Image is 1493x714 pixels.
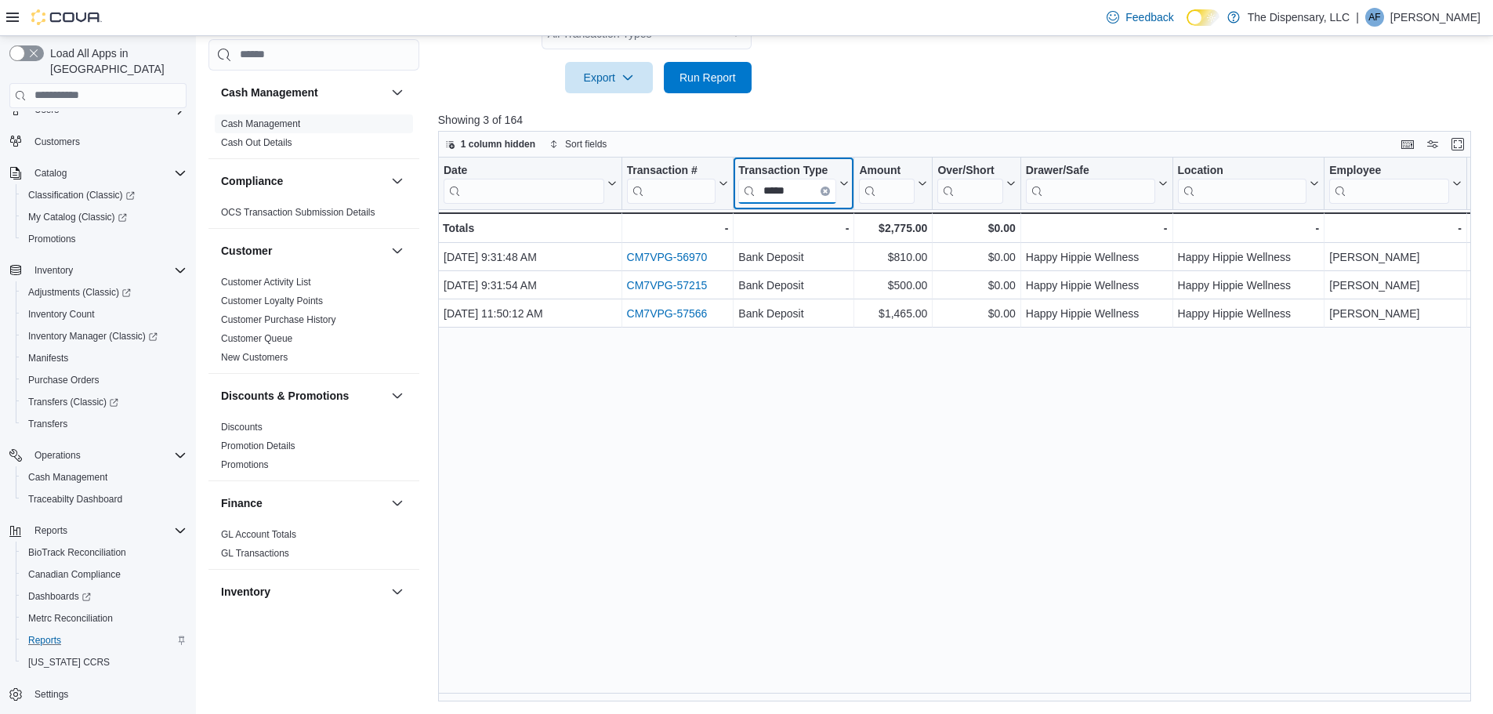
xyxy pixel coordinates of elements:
button: Catalog [28,164,73,183]
div: [PERSON_NAME] [1329,276,1462,295]
span: Reports [22,631,187,650]
span: Purchase Orders [22,371,187,390]
div: Bank Deposit [738,248,849,266]
span: Cash Management [221,118,300,130]
a: New Customers [221,352,288,363]
div: - [626,219,728,237]
div: [DATE] 9:31:48 AM [444,248,617,266]
div: Location [1177,163,1306,178]
h3: Compliance [221,173,283,189]
span: Metrc Reconciliation [28,612,113,625]
a: Discounts [221,422,263,433]
span: Manifests [22,349,187,368]
span: Canadian Compliance [28,568,121,581]
img: Cova [31,9,102,25]
button: Export [565,62,653,93]
span: Catalog [28,164,187,183]
span: OCS Transaction Submission Details [221,206,375,219]
a: Promotions [22,230,82,248]
span: Promotions [28,233,76,245]
button: Catalog [3,162,193,184]
a: GL Account Totals [221,529,296,540]
span: Customer Loyalty Points [221,295,323,307]
button: Over/Short [937,163,1015,203]
button: BioTrack Reconciliation [16,542,193,564]
a: Inventory Count [22,305,101,324]
span: Cash Management [28,471,107,484]
span: Reports [28,521,187,540]
a: Classification (Classic) [16,184,193,206]
div: Happy Hippie Wellness [1177,304,1319,323]
button: Sort fields [543,135,613,154]
span: Manifests [28,352,68,364]
span: Dark Mode [1187,26,1187,27]
span: Canadian Compliance [22,565,187,584]
a: Cash Management [221,118,300,129]
button: Enter fullscreen [1448,135,1467,154]
button: Location [1177,163,1319,203]
button: Compliance [221,173,385,189]
a: Customer Purchase History [221,314,336,325]
a: CM7VPG-56970 [626,251,707,263]
button: Run Report [664,62,752,93]
span: Adjustments (Classic) [28,286,131,299]
span: Transfers [22,415,187,433]
button: [US_STATE] CCRS [16,651,193,673]
div: Employee [1329,163,1449,178]
div: Customer [208,273,419,373]
div: $0.00 [937,248,1015,266]
span: Operations [34,449,81,462]
span: New Customers [221,351,288,364]
span: Settings [34,688,68,701]
span: Promotions [22,230,187,248]
div: Location [1177,163,1306,203]
button: Inventory Count [16,303,193,325]
span: Inventory [28,261,187,280]
a: Customer Loyalty Points [221,295,323,306]
div: Employee [1329,163,1449,203]
div: Transaction Type [738,163,836,203]
button: Reports [28,521,74,540]
button: Keyboard shortcuts [1398,135,1417,154]
button: 1 column hidden [439,135,542,154]
a: Classification (Classic) [22,186,141,205]
span: BioTrack Reconciliation [22,543,187,562]
span: Traceabilty Dashboard [22,490,187,509]
button: Inventory [28,261,79,280]
div: $810.00 [859,248,927,266]
div: Happy Hippie Wellness [1177,276,1319,295]
div: Happy Hippie Wellness [1177,248,1319,266]
span: Cash Management [22,468,187,487]
div: Happy Hippie Wellness [1026,304,1168,323]
p: | [1356,8,1359,27]
div: Date [444,163,604,203]
span: Classification (Classic) [22,186,187,205]
span: BioTrack Reconciliation [28,546,126,559]
span: Customers [28,132,187,151]
a: CM7VPG-57566 [626,307,707,320]
a: Manifests [22,349,74,368]
button: Employee [1329,163,1462,203]
div: Bank Deposit [738,304,849,323]
div: - [1026,219,1168,237]
div: Cash Management [208,114,419,158]
a: Settings [28,685,74,704]
h3: Finance [221,495,263,511]
span: My Catalog (Classic) [22,208,187,227]
button: Compliance [388,172,407,190]
button: Date [444,163,617,203]
div: Amount [859,163,915,178]
a: Promotion Details [221,440,295,451]
div: $0.00 [937,304,1015,323]
span: Metrc Reconciliation [22,609,187,628]
a: BioTrack Reconciliation [22,543,132,562]
div: Adele Foltz [1365,8,1384,27]
h3: Discounts & Promotions [221,388,349,404]
a: My Catalog (Classic) [16,206,193,228]
span: AF [1368,8,1380,27]
span: Cash Out Details [221,136,292,149]
button: Inventory [3,259,193,281]
p: [PERSON_NAME] [1390,8,1480,27]
button: Canadian Compliance [16,564,193,585]
span: Transfers [28,418,67,430]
